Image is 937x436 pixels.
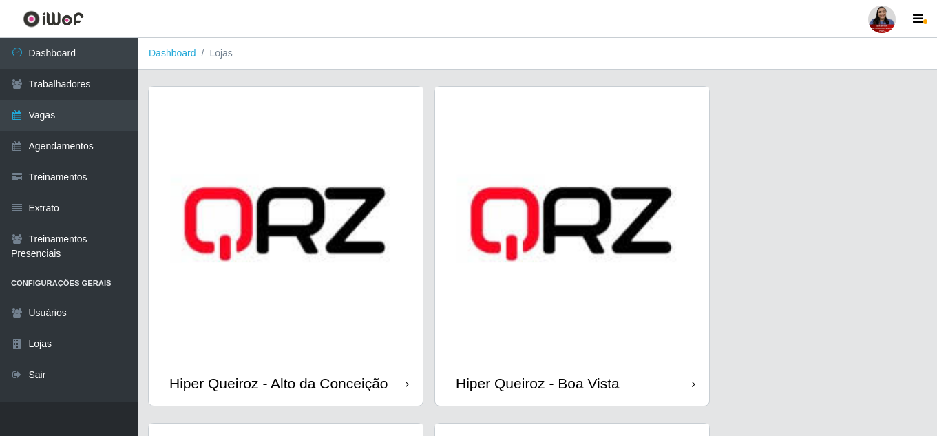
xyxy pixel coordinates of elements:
[196,46,233,61] li: Lojas
[149,48,196,59] a: Dashboard
[169,375,388,392] div: Hiper Queiroz - Alto da Conceição
[23,10,84,28] img: CoreUI Logo
[435,87,709,361] img: cardImg
[456,375,620,392] div: Hiper Queiroz - Boa Vista
[149,87,423,361] img: cardImg
[138,38,937,70] nav: breadcrumb
[149,87,423,406] a: Hiper Queiroz - Alto da Conceição
[435,87,709,406] a: Hiper Queiroz - Boa Vista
